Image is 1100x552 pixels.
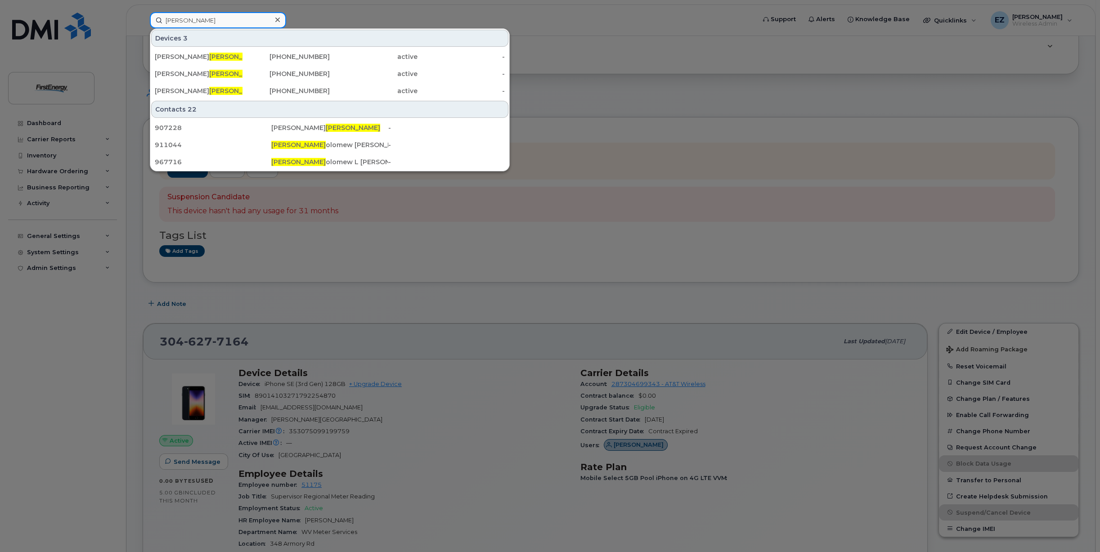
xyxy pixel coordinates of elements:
[155,69,242,78] div: [PERSON_NAME] OLOW
[151,66,508,82] a: [PERSON_NAME][PERSON_NAME]OLOW[PHONE_NUMBER]active-
[151,49,508,65] a: [PERSON_NAME][PERSON_NAME][PHONE_NUMBER]active-
[388,140,505,149] div: -
[330,52,418,61] div: active
[155,157,271,166] div: 967716
[271,157,388,166] div: olomew L [PERSON_NAME]
[151,30,508,47] div: Devices
[388,123,505,132] div: -
[151,120,508,136] a: 907228[PERSON_NAME][PERSON_NAME]-
[418,69,505,78] div: -
[271,140,388,149] div: olomew [PERSON_NAME]
[151,83,508,99] a: [PERSON_NAME][PERSON_NAME]olow[PHONE_NUMBER]active-
[155,52,242,61] div: [PERSON_NAME]
[242,86,330,95] div: [PHONE_NUMBER]
[326,124,380,132] span: [PERSON_NAME]
[242,69,330,78] div: [PHONE_NUMBER]
[209,70,264,78] span: [PERSON_NAME]
[330,69,418,78] div: active
[418,86,505,95] div: -
[271,123,388,132] div: [PERSON_NAME]
[151,154,508,170] a: 967716[PERSON_NAME]olomew L [PERSON_NAME]-
[150,12,286,28] input: Find something...
[151,137,508,153] a: 911044[PERSON_NAME]olomew [PERSON_NAME]-
[155,86,242,95] div: [PERSON_NAME] olow
[183,34,188,43] span: 3
[330,86,418,95] div: active
[418,52,505,61] div: -
[1061,513,1093,545] iframe: Messenger Launcher
[271,141,326,149] span: [PERSON_NAME]
[242,52,330,61] div: [PHONE_NUMBER]
[188,105,197,114] span: 22
[209,53,264,61] span: [PERSON_NAME]
[151,101,508,118] div: Contacts
[209,87,264,95] span: [PERSON_NAME]
[155,140,271,149] div: 911044
[271,158,326,166] span: [PERSON_NAME]
[388,157,505,166] div: -
[155,123,271,132] div: 907228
